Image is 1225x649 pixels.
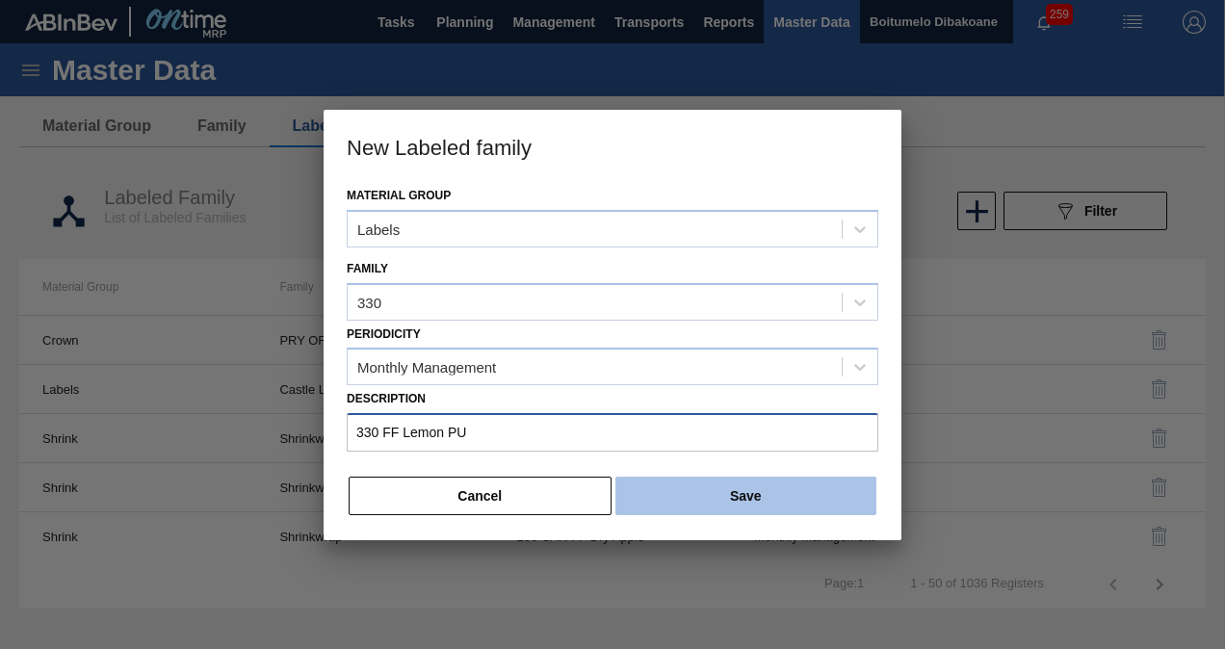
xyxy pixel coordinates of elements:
div: Labels [357,221,400,237]
label: Description [347,385,878,413]
label: Periodicity [347,327,421,341]
button: Save [615,477,876,515]
label: Family [347,262,388,275]
button: Cancel [349,477,612,515]
h3: New Labeled family [324,110,901,183]
div: 330 [357,294,381,310]
label: Material Group [347,189,451,202]
div: Monthly Management [357,359,496,376]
